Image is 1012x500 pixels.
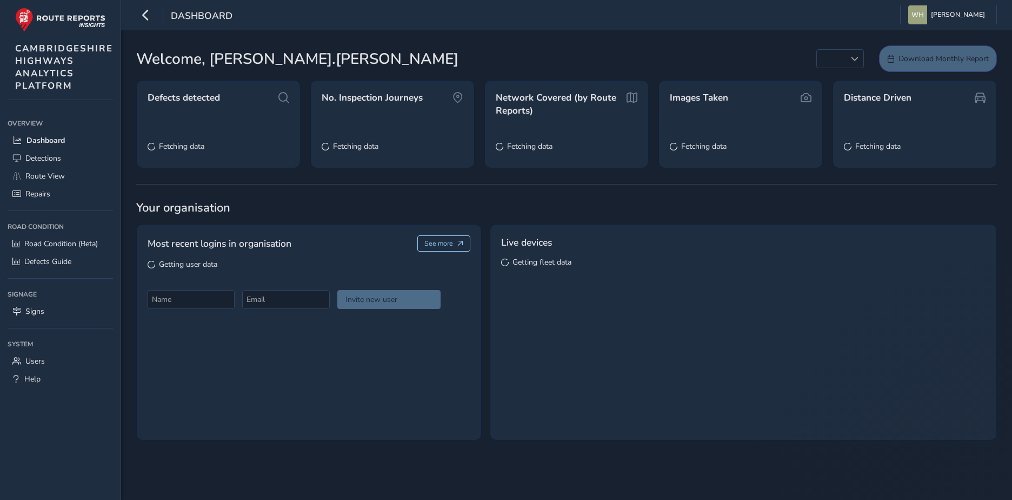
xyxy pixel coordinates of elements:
span: Defects Guide [24,256,71,267]
div: Overview [8,115,113,131]
img: rr logo [15,8,105,32]
span: Fetching data [333,141,378,152]
span: See more [424,239,453,248]
button: See more [417,235,471,252]
span: Most recent logins in organisation [148,236,291,251]
div: Road Condition [8,219,113,235]
input: Email [242,290,329,309]
span: Route View [25,171,65,181]
input: Name [148,290,235,309]
a: Help [8,370,113,388]
span: Dashboard [171,9,232,24]
span: Your organisation [136,200,997,216]
span: Users [25,356,45,366]
span: Getting user data [159,259,217,269]
span: Fetching data [855,141,901,152]
span: Distance Driven [844,91,911,104]
a: Repairs [8,185,113,203]
span: Fetching data [507,141,552,152]
a: Users [8,352,113,370]
iframe: Intercom live chat [975,463,1001,489]
a: Detections [8,149,113,167]
span: No. Inspection Journeys [322,91,423,104]
span: Fetching data [681,141,727,152]
span: Signs [25,306,44,317]
span: Dashboard [26,135,65,146]
span: Help [24,374,41,384]
div: System [8,336,113,352]
span: Road Condition (Beta) [24,239,98,249]
span: [PERSON_NAME] [931,5,985,24]
span: Network Covered (by Route Reports) [496,91,623,117]
button: [PERSON_NAME] [908,5,989,24]
span: Defects detected [148,91,220,104]
a: Dashboard [8,131,113,149]
span: Welcome, [PERSON_NAME].[PERSON_NAME] [136,48,458,70]
a: Route View [8,167,113,185]
span: CAMBRIDGESHIRE HIGHWAYS ANALYTICS PLATFORM [15,42,113,92]
a: Road Condition (Beta) [8,235,113,253]
div: Signage [8,286,113,302]
img: diamond-layout [908,5,927,24]
span: Detections [25,153,61,163]
a: Signs [8,302,113,320]
span: Fetching data [159,141,204,152]
span: Live devices [501,235,552,249]
span: Repairs [25,189,50,199]
a: Defects Guide [8,253,113,271]
span: Images Taken [670,91,728,104]
span: Getting fleet data [512,257,571,267]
